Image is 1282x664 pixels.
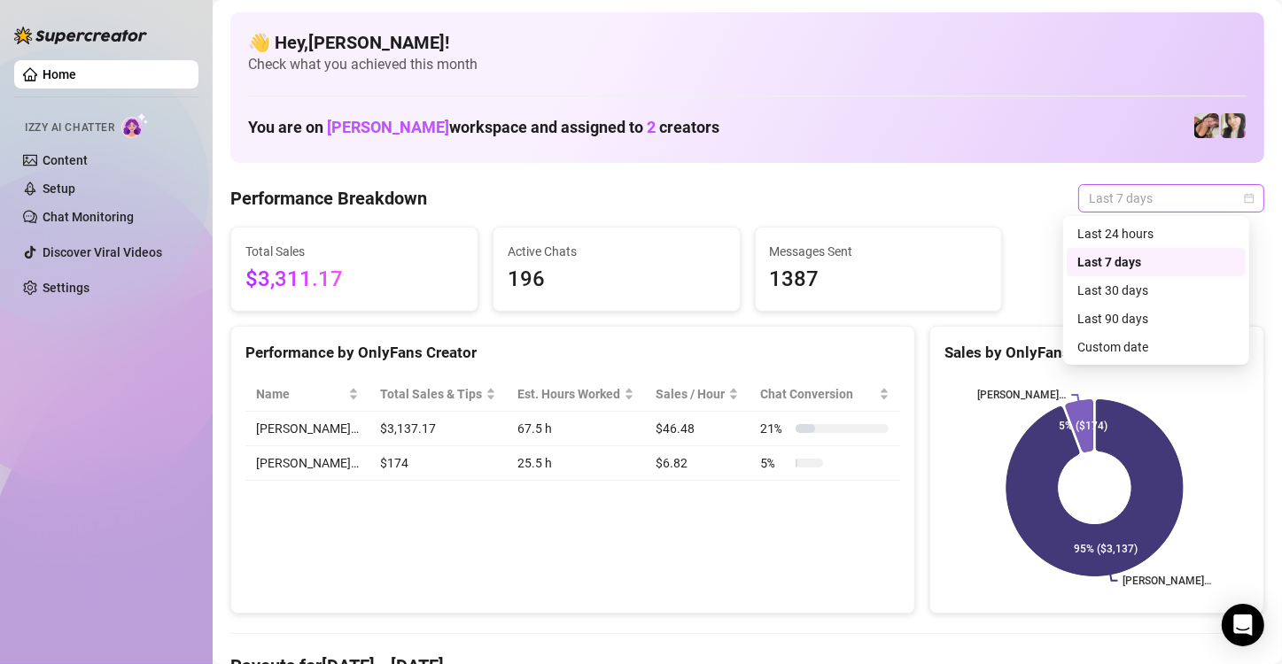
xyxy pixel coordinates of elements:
[656,384,725,404] span: Sales / Hour
[369,377,507,412] th: Total Sales & Tips
[43,181,75,196] a: Setup
[1222,604,1264,646] div: Open Intercom Messenger
[1067,305,1246,333] div: Last 90 days
[977,389,1066,401] text: [PERSON_NAME]…
[1194,113,1219,138] img: Christina
[507,412,645,446] td: 67.5 h
[1221,113,1246,138] img: Christina
[1067,333,1246,361] div: Custom date
[43,281,89,295] a: Settings
[1077,309,1235,328] div: Last 90 days
[1123,575,1211,587] text: [PERSON_NAME]…
[230,186,427,211] h4: Performance Breakdown
[248,118,719,137] h1: You are on workspace and assigned to creators
[245,412,369,446] td: [PERSON_NAME]…
[760,419,789,438] span: 21 %
[380,384,482,404] span: Total Sales & Tips
[770,242,988,261] span: Messages Sent
[248,55,1247,74] span: Check what you achieved this month
[517,384,620,404] div: Est. Hours Worked
[245,341,900,365] div: Performance by OnlyFans Creator
[1077,224,1235,243] div: Last 24 hours
[508,242,726,261] span: Active Chats
[645,412,750,446] td: $46.48
[647,118,656,136] span: 2
[760,384,874,404] span: Chat Conversion
[1077,252,1235,272] div: Last 7 days
[245,446,369,481] td: [PERSON_NAME]…
[43,153,88,167] a: Content
[256,384,345,404] span: Name
[121,112,149,138] img: AI Chatter
[1077,337,1235,357] div: Custom date
[369,412,507,446] td: $3,137.17
[43,210,134,224] a: Chat Monitoring
[43,245,162,259] a: Discover Viral Videos
[645,446,750,481] td: $6.82
[245,242,463,261] span: Total Sales
[944,341,1249,365] div: Sales by OnlyFans Creator
[507,446,645,481] td: 25.5 h
[1089,185,1254,212] span: Last 7 days
[248,30,1247,55] h4: 👋 Hey, [PERSON_NAME] !
[245,263,463,297] span: $3,311.17
[369,446,507,481] td: $174
[25,120,114,136] span: Izzy AI Chatter
[1244,193,1255,204] span: calendar
[645,377,750,412] th: Sales / Hour
[1067,248,1246,276] div: Last 7 days
[1067,276,1246,305] div: Last 30 days
[1067,220,1246,248] div: Last 24 hours
[43,67,76,81] a: Home
[14,27,147,44] img: logo-BBDzfeDw.svg
[760,453,789,473] span: 5 %
[770,263,988,297] span: 1387
[245,377,369,412] th: Name
[508,263,726,297] span: 196
[327,118,449,136] span: [PERSON_NAME]
[1077,281,1235,300] div: Last 30 days
[750,377,899,412] th: Chat Conversion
